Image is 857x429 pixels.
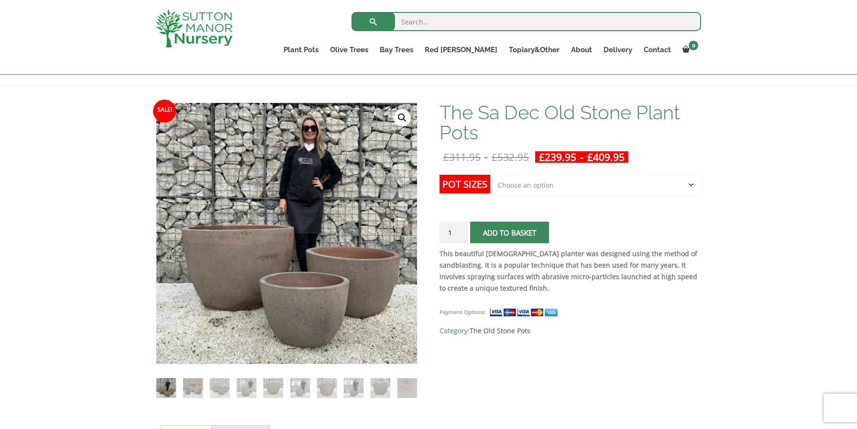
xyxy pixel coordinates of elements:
[492,150,529,164] bdi: 532.95
[539,150,545,164] span: £
[439,325,701,337] span: Category:
[492,150,497,164] span: £
[324,43,374,56] a: Olive Trees
[156,10,232,47] img: logo
[587,150,625,164] bdi: 409.95
[470,326,530,335] a: The Old Stone Pots
[638,43,677,56] a: Contact
[439,175,490,193] label: Pot Sizes
[210,378,230,398] img: The Sa Dec Old Stone Plant Pots - Image 3
[598,43,638,56] a: Delivery
[565,43,598,56] a: About
[290,378,310,398] img: The Sa Dec Old Stone Plant Pots - Image 6
[503,43,565,56] a: Topiary&Other
[397,378,417,398] img: The Sa Dec Old Stone Plant Pots - Image 10
[374,43,419,56] a: Bay Trees
[237,378,256,398] img: The Sa Dec Old Stone Plant Pots - Image 4
[439,151,533,163] del: -
[587,150,593,164] span: £
[317,378,337,398] img: The Sa Dec Old Stone Plant Pots - Image 7
[535,151,628,163] ins: -
[443,150,449,164] span: £
[278,43,324,56] a: Plant Pots
[439,102,701,143] h1: The Sa Dec Old Stone Plant Pots
[352,12,701,31] input: Search...
[470,222,549,243] button: Add to basket
[394,109,411,126] a: View full-screen image gallery
[419,43,503,56] a: Red [PERSON_NAME]
[264,378,283,398] img: The Sa Dec Old Stone Plant Pots - Image 5
[443,150,481,164] bdi: 311.95
[439,249,697,293] strong: This beautiful [DEMOGRAPHIC_DATA] planter was designed using the method of sandblasting. It is a ...
[156,378,176,398] img: The Sa Dec Old Stone Plant Pots
[344,378,363,398] img: The Sa Dec Old Stone Plant Pots - Image 8
[371,378,390,398] img: The Sa Dec Old Stone Plant Pots - Image 9
[156,67,701,75] nav: Breadcrumbs
[153,100,176,123] span: Sale!
[489,307,561,317] img: payment supported
[689,41,698,50] span: 0
[539,150,576,164] bdi: 239.95
[183,378,203,398] img: The Sa Dec Old Stone Plant Pots - Image 2
[439,308,486,316] small: Payment Options:
[677,43,701,56] a: 0
[439,222,468,243] input: Product quantity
